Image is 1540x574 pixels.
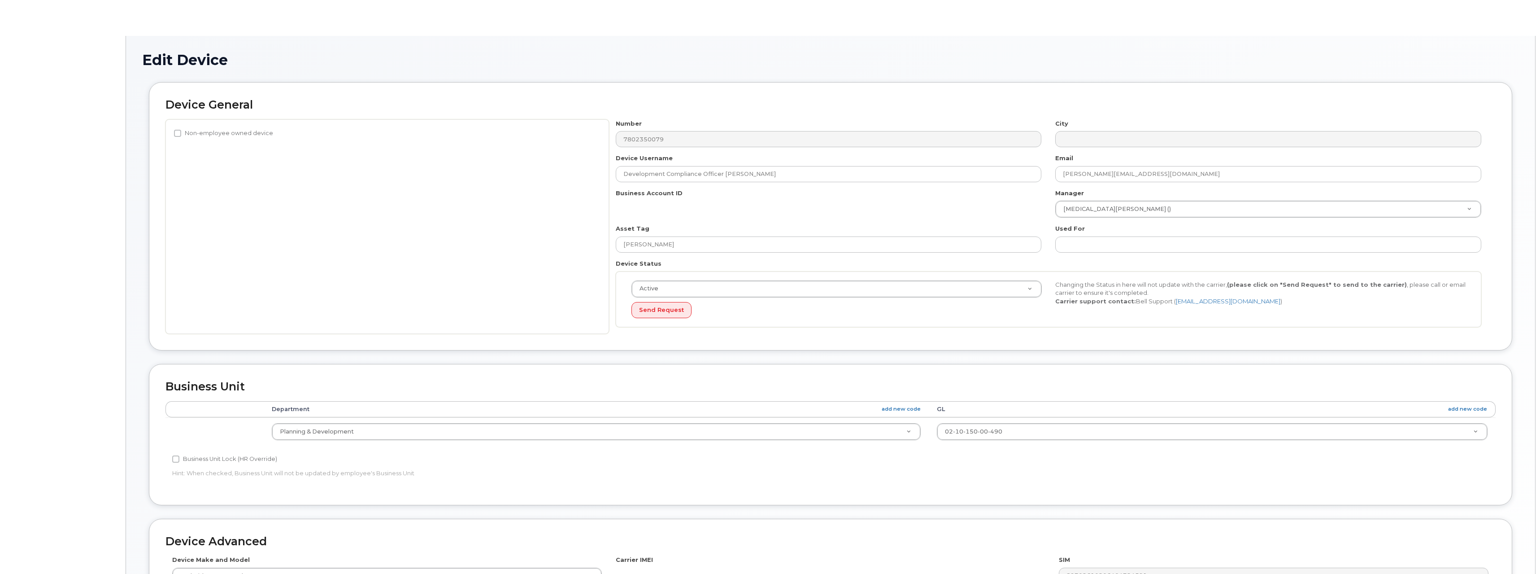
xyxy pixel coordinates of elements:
input: Business Unit Lock (HR Override) [172,456,179,463]
label: Used For [1055,224,1085,233]
label: Asset Tag [616,224,649,233]
span: Planning & Development [280,428,354,435]
label: Non-employee owned device [174,128,273,139]
label: Business Unit Lock (HR Override) [172,454,277,464]
a: [EMAIL_ADDRESS][DOMAIN_NAME] [1176,298,1280,305]
th: GL [929,401,1496,417]
a: [MEDICAL_DATA][PERSON_NAME] () [1056,201,1481,217]
strong: (please click on "Send Request" to send to the carrier) [1227,281,1407,288]
label: Device Make and Model [172,556,250,564]
a: add new code [1448,405,1487,413]
h2: Business Unit [165,381,1496,393]
label: Manager [1055,189,1084,197]
label: Email [1055,154,1073,162]
span: 02-10-150-00-490 [945,428,1002,435]
label: Device Username [616,154,673,162]
span: Active [634,285,658,293]
label: Number [616,119,642,128]
input: Non-employee owned device [174,130,181,137]
a: 02-10-150-00-490 [937,424,1487,440]
th: Department [264,401,929,417]
h2: Device General [165,99,1496,111]
span: [MEDICAL_DATA][PERSON_NAME] () [1058,205,1171,213]
a: add new code [882,405,921,413]
div: Changing the Status in here will not update with the carrier, , please call or email carrier to e... [1048,280,1472,306]
button: Send Request [631,302,692,319]
a: Active [632,281,1041,297]
label: Carrier IMEI [616,556,653,564]
label: SIM [1059,556,1070,564]
p: Hint: When checked, Business Unit will not be updated by employee's Business Unit [172,469,1045,478]
label: City [1055,119,1068,128]
h2: Device Advanced [165,535,1496,548]
label: Device Status [616,259,661,268]
h1: Edit Device [142,52,1519,68]
label: Business Account ID [616,189,683,197]
strong: Carrier support contact: [1055,298,1136,305]
a: Planning & Development [272,424,920,440]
